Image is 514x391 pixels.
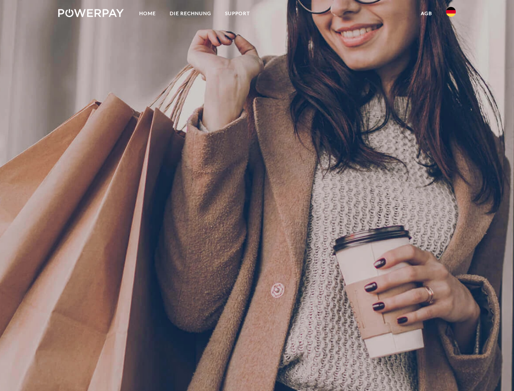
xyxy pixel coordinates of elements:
[163,6,218,21] a: DIE RECHNUNG
[414,6,439,21] a: agb
[58,9,124,17] img: logo-powerpay-white.svg
[446,7,456,17] img: de
[132,6,163,21] a: Home
[218,6,257,21] a: SUPPORT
